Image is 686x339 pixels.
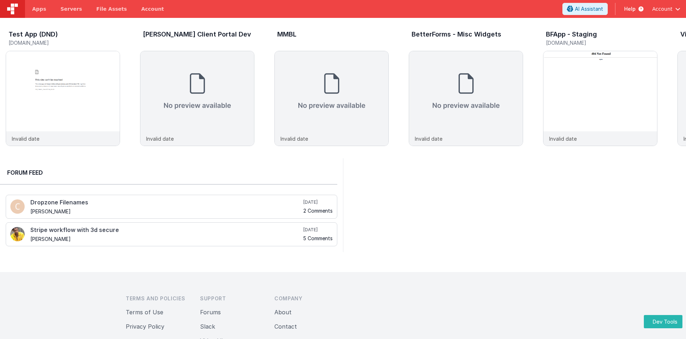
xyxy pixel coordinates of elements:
h3: Test App (DND) [9,31,58,38]
h4: Stripe workflow with 3d secure [30,227,302,233]
h5: [DOMAIN_NAME] [9,40,120,45]
a: Privacy Policy [126,323,164,330]
span: Apps [32,5,46,13]
h3: Support [200,295,263,302]
img: 100.png [10,199,25,214]
img: 13_2.png [10,227,25,241]
h5: [PERSON_NAME] [30,209,302,214]
button: AI Assistant [562,3,608,15]
a: Terms of Use [126,309,163,316]
span: AI Assistant [575,5,603,13]
button: Account [652,5,680,13]
h4: Dropzone Filenames [30,199,302,206]
span: File Assets [96,5,127,13]
h5: 5 Comments [303,236,333,241]
p: Invalid date [146,135,174,142]
a: Dropzone Filenames [PERSON_NAME] [DATE] 2 Comments [6,195,337,219]
h2: Forum Feed [7,168,330,177]
p: Invalid date [549,135,577,142]
button: Forums [200,308,221,316]
span: Account [652,5,672,13]
h3: MMBL [277,31,297,38]
p: Invalid date [415,135,442,142]
button: Contact [274,322,297,331]
h3: Company [274,295,337,302]
h5: [DATE] [303,227,333,233]
h3: BetterForms - Misc Widgets [412,31,501,38]
button: About [274,308,292,316]
p: Invalid date [280,135,308,142]
h5: [DOMAIN_NAME] [546,40,657,45]
h5: [DATE] [303,199,333,205]
h3: [PERSON_NAME] Client Portal Dev [143,31,251,38]
a: Stripe workflow with 3d secure [PERSON_NAME] [DATE] 5 Comments [6,222,337,246]
span: Servers [60,5,82,13]
h5: 2 Comments [303,208,333,213]
button: Dev Tools [644,315,682,328]
span: Help [624,5,636,13]
h3: Terms and Policies [126,295,189,302]
a: About [274,309,292,316]
h5: [PERSON_NAME] [30,236,302,242]
a: Slack [200,323,215,330]
h3: BFApp - Staging [546,31,597,38]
